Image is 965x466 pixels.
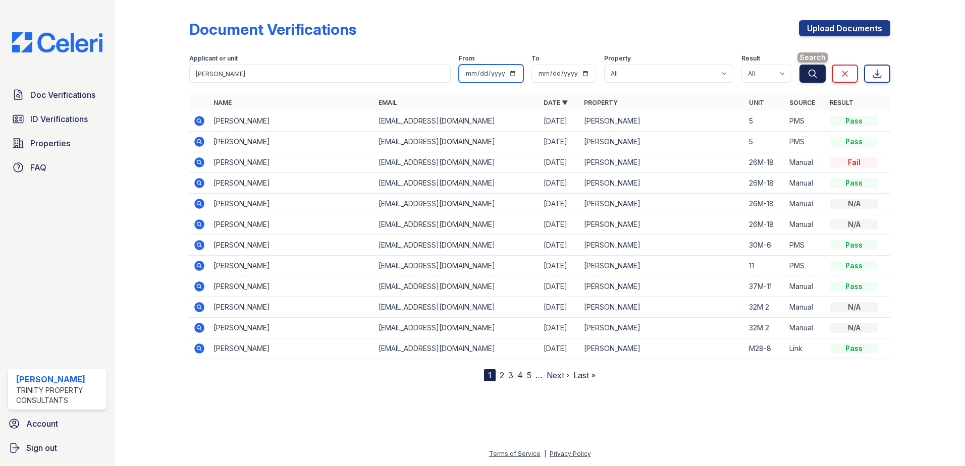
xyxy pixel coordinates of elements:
td: [EMAIL_ADDRESS][DOMAIN_NAME] [374,152,540,173]
td: [PERSON_NAME] [580,111,745,132]
td: 11 [745,256,785,276]
td: [PERSON_NAME] [580,194,745,214]
label: Applicant or unit [189,54,238,63]
a: 5 [527,370,531,380]
td: M28-8 [745,338,785,359]
td: [PERSON_NAME] [209,338,374,359]
div: Pass [830,116,878,126]
td: PMS [785,132,826,152]
div: N/A [830,302,878,312]
a: 4 [517,370,523,380]
td: Manual [785,318,826,338]
span: … [535,369,543,381]
div: N/A [830,219,878,229]
td: [DATE] [540,235,580,256]
td: 30M-6 [745,235,785,256]
td: [EMAIL_ADDRESS][DOMAIN_NAME] [374,276,540,297]
a: Source [789,99,815,106]
a: Properties [8,133,106,153]
td: [DATE] [540,214,580,235]
td: [PERSON_NAME] [580,173,745,194]
span: Sign out [26,442,57,454]
td: [EMAIL_ADDRESS][DOMAIN_NAME] [374,173,540,194]
div: 1 [484,369,496,381]
label: Result [741,54,760,63]
a: Terms of Service [489,450,541,457]
div: Pass [830,178,878,188]
a: Date ▼ [544,99,568,106]
span: Search [797,52,828,63]
a: 2 [500,370,504,380]
td: [PERSON_NAME] [580,235,745,256]
span: ID Verifications [30,113,88,125]
td: Manual [785,276,826,297]
td: [PERSON_NAME] [580,132,745,152]
span: Doc Verifications [30,89,95,101]
td: [EMAIL_ADDRESS][DOMAIN_NAME] [374,235,540,256]
td: [PERSON_NAME] [209,235,374,256]
td: PMS [785,111,826,132]
div: N/A [830,199,878,209]
a: Unit [749,99,764,106]
td: [DATE] [540,111,580,132]
td: [EMAIL_ADDRESS][DOMAIN_NAME] [374,318,540,338]
input: Search by name, email, or unit number [189,65,451,83]
td: 32M 2 [745,297,785,318]
a: Result [830,99,853,106]
div: [PERSON_NAME] [16,373,102,385]
td: PMS [785,235,826,256]
td: [PERSON_NAME] [209,173,374,194]
td: [PERSON_NAME] [580,338,745,359]
td: [PERSON_NAME] [580,214,745,235]
td: Manual [785,297,826,318]
span: Account [26,418,58,430]
div: Pass [830,281,878,292]
img: CE_Logo_Blue-a8612792a0a2168367f1c8372b55b34899dd931a85d93a1a3d3e32e68fde9ad4.png [4,32,111,52]
div: Fail [830,157,878,167]
td: [PERSON_NAME] [209,256,374,276]
td: Manual [785,214,826,235]
td: [EMAIL_ADDRESS][DOMAIN_NAME] [374,338,540,359]
td: 26M-18 [745,173,785,194]
td: [EMAIL_ADDRESS][DOMAIN_NAME] [374,297,540,318]
div: | [544,450,546,457]
div: Pass [830,343,878,354]
td: Manual [785,173,826,194]
a: Account [4,414,111,434]
label: From [459,54,474,63]
td: [EMAIL_ADDRESS][DOMAIN_NAME] [374,256,540,276]
td: [PERSON_NAME] [580,256,745,276]
a: ID Verifications [8,109,106,129]
td: 37M-11 [745,276,785,297]
label: Property [604,54,631,63]
td: 5 [745,132,785,152]
td: [DATE] [540,152,580,173]
a: Privacy Policy [550,450,591,457]
td: 26M-18 [745,194,785,214]
a: Email [379,99,397,106]
td: [DATE] [540,338,580,359]
td: [PERSON_NAME] [580,297,745,318]
a: Name [213,99,232,106]
td: Manual [785,194,826,214]
td: [EMAIL_ADDRESS][DOMAIN_NAME] [374,111,540,132]
td: [PERSON_NAME] [209,276,374,297]
td: [PERSON_NAME] [580,152,745,173]
td: [PERSON_NAME] [209,297,374,318]
a: Upload Documents [799,20,890,36]
td: [PERSON_NAME] [209,152,374,173]
label: To [531,54,540,63]
td: [PERSON_NAME] [209,214,374,235]
td: [DATE] [540,256,580,276]
td: [DATE] [540,297,580,318]
button: Search [799,65,826,83]
a: Last » [573,370,596,380]
div: Pass [830,240,878,250]
td: [DATE] [540,132,580,152]
span: FAQ [30,161,46,173]
td: [DATE] [540,173,580,194]
td: 26M-18 [745,214,785,235]
div: Pass [830,261,878,271]
span: Properties [30,137,70,149]
div: Trinity Property Consultants [16,385,102,405]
